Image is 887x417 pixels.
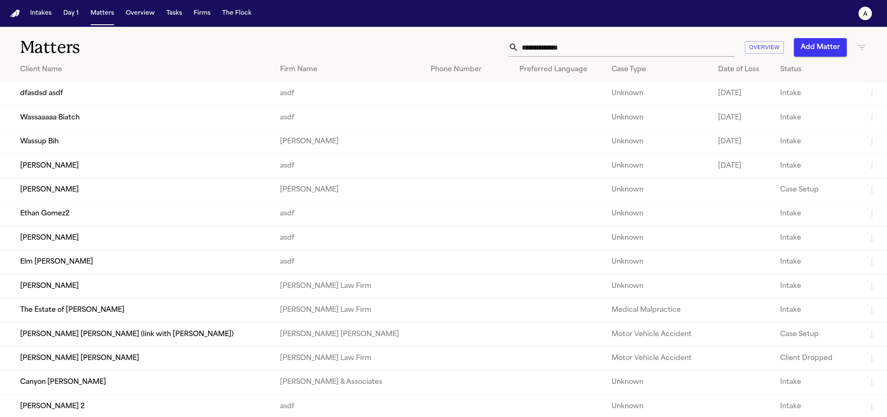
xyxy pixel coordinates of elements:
td: Intake [773,298,860,322]
td: Intake [773,202,860,226]
td: asdf [273,226,424,250]
td: Unknown [605,154,711,178]
button: Intakes [27,6,55,21]
td: asdf [273,202,424,226]
td: Unknown [605,82,711,106]
td: Motor Vehicle Accident [605,346,711,370]
td: Intake [773,274,860,298]
td: Unknown [605,370,711,394]
div: Status [780,65,853,75]
td: Unknown [605,130,711,153]
div: Phone Number [431,65,506,75]
div: Case Type [612,65,705,75]
div: Firm Name [280,65,417,75]
button: Firms [190,6,214,21]
button: Overview [122,6,158,21]
td: Intake [773,370,860,394]
td: [PERSON_NAME] Law Firm [273,274,424,298]
td: Unknown [605,274,711,298]
div: Preferred Language [519,65,599,75]
button: Add Matter [794,38,847,57]
td: [DATE] [711,106,773,130]
td: asdf [273,250,424,274]
button: Overview [745,41,784,54]
td: [DATE] [711,82,773,106]
td: Unknown [605,106,711,130]
td: Intake [773,226,860,250]
td: Intake [773,130,860,153]
td: [PERSON_NAME] Law Firm [273,346,424,370]
button: Matters [87,6,117,21]
td: [DATE] [711,154,773,178]
div: Client Name [20,65,267,75]
td: [PERSON_NAME] Law Firm [273,298,424,322]
td: Unknown [605,250,711,274]
button: Tasks [163,6,185,21]
td: asdf [273,106,424,130]
img: Finch Logo [10,10,20,18]
td: asdf [273,154,424,178]
td: [PERSON_NAME] [PERSON_NAME] [273,322,424,346]
td: Case Setup [773,178,860,202]
button: The Flock [219,6,255,21]
td: Motor Vehicle Accident [605,322,711,346]
td: [PERSON_NAME] [273,130,424,153]
a: Home [10,10,20,18]
td: Unknown [605,178,711,202]
td: asdf [273,82,424,106]
td: Intake [773,82,860,106]
td: Unknown [605,202,711,226]
td: Unknown [605,226,711,250]
td: Intake [773,250,860,274]
td: Case Setup [773,322,860,346]
text: a [863,11,868,17]
td: Medical Malpractice [605,298,711,322]
td: Intake [773,154,860,178]
h1: Matters [20,37,270,58]
td: [PERSON_NAME] [273,178,424,202]
td: Client Dropped [773,346,860,370]
td: [DATE] [711,130,773,153]
td: Intake [773,106,860,130]
div: Date of Loss [718,65,767,75]
td: [PERSON_NAME] & Associates [273,370,424,394]
button: Day 1 [60,6,82,21]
